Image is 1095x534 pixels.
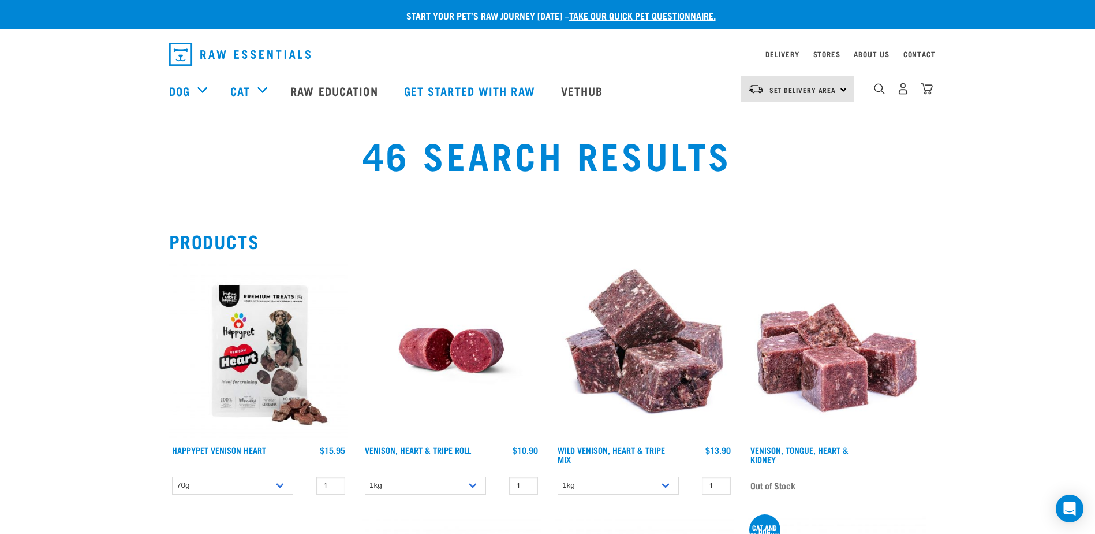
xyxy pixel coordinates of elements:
[509,477,538,495] input: 1
[362,261,541,440] img: Raw Essentials Venison Heart & Tripe Hypoallergenic Raw Pet Food Bulk Roll Unwrapped
[702,477,731,495] input: 1
[769,88,836,92] span: Set Delivery Area
[1056,495,1083,522] div: Open Intercom Messenger
[320,446,345,455] div: $15.95
[203,133,892,175] h1: 46 Search Results
[903,52,936,56] a: Contact
[513,446,538,455] div: $10.90
[750,477,795,494] span: Out of Stock
[921,83,933,95] img: home-icon@2x.png
[169,231,926,251] h2: Products
[550,68,618,114] a: Vethub
[160,38,936,71] nav: dropdown navigation
[569,13,716,18] a: take our quick pet questionnaire.
[316,477,345,495] input: 1
[748,261,926,440] img: Pile Of Cubed Venison Tongue Mix For Pets
[854,52,889,56] a: About Us
[169,261,348,440] img: Happy Pet Venison Heart New Package
[393,68,550,114] a: Get started with Raw
[230,82,250,99] a: Cat
[765,52,799,56] a: Delivery
[874,83,885,94] img: home-icon-1@2x.png
[169,82,190,99] a: Dog
[897,83,909,95] img: user.png
[748,84,764,94] img: van-moving.png
[365,448,471,452] a: Venison, Heart & Tripe Roll
[172,448,266,452] a: Happypet Venison Heart
[279,68,392,114] a: Raw Education
[555,261,734,440] img: 1171 Venison Heart Tripe Mix 01
[169,43,311,66] img: Raw Essentials Logo
[558,448,665,461] a: Wild Venison, Heart & Tripe Mix
[750,448,849,461] a: Venison, Tongue, Heart & Kidney
[705,446,731,455] div: $13.90
[813,52,840,56] a: Stores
